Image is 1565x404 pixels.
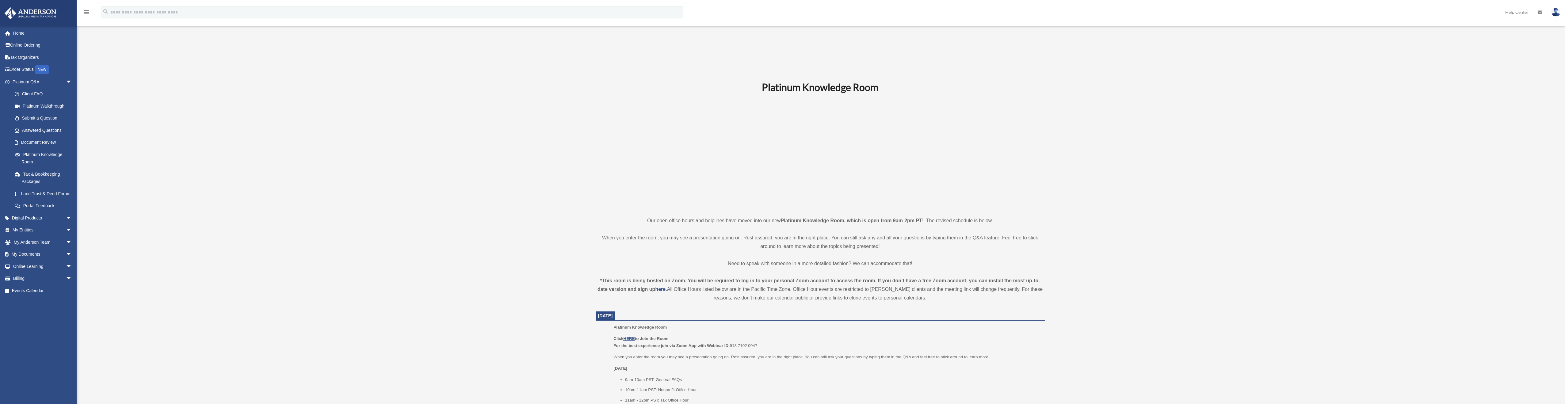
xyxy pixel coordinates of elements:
div: All Office Hours listed below are in the Pacific Time Zone. Office Hour events are restricted to ... [596,276,1045,302]
span: arrow_drop_down [66,273,78,285]
i: search [102,8,109,15]
a: Submit a Question [9,112,81,124]
a: My Documentsarrow_drop_down [4,248,81,261]
a: My Entitiesarrow_drop_down [4,224,81,236]
a: Platinum Walkthrough [9,100,81,112]
a: Client FAQ [9,88,81,100]
a: Events Calendar [4,284,81,297]
a: Tax Organizers [4,51,81,63]
a: My Anderson Teamarrow_drop_down [4,236,81,248]
li: 11am - 12pm PST: Tax Office Hour [625,397,1040,404]
b: For the best experience join via Zoom App with Webinar ID: [613,343,730,348]
p: When you enter the room, you may see a presentation going on. Rest assured, you are in the right ... [596,234,1045,251]
a: Land Trust & Deed Forum [9,188,81,200]
span: arrow_drop_down [66,212,78,224]
li: 10am-11am PST: Nonprofit Office Hour [625,386,1040,394]
a: Online Learningarrow_drop_down [4,260,81,273]
a: Online Ordering [4,39,81,51]
a: Digital Productsarrow_drop_down [4,212,81,224]
b: Click to Join the Room [613,336,668,341]
strong: *This room is being hosted on Zoom. You will be required to log in to your personal Zoom account ... [597,278,1040,292]
a: Order StatusNEW [4,63,81,76]
a: Tax & Bookkeeping Packages [9,168,81,188]
strong: . [666,287,667,292]
div: NEW [35,65,49,74]
a: menu [83,11,90,16]
a: Answered Questions [9,124,81,136]
iframe: 231110_Toby_KnowledgeRoom [728,101,912,205]
p: When you enter the room you may see a presentation going on. Rest assured, you are in the right p... [613,353,1040,361]
span: arrow_drop_down [66,260,78,273]
i: menu [83,9,90,16]
p: 913 7102 0047 [613,335,1040,349]
span: arrow_drop_down [66,76,78,88]
span: arrow_drop_down [66,236,78,249]
p: Our open office hours and helplines have moved into our new ! The revised schedule is below. [596,216,1045,225]
a: Document Review [9,136,81,149]
a: HERE [623,336,635,341]
span: arrow_drop_down [66,224,78,237]
a: Portal Feedback [9,200,81,212]
span: [DATE] [598,313,613,318]
span: arrow_drop_down [66,248,78,261]
strong: Platinum Knowledge Room, which is open from 9am-2pm PT [781,218,922,223]
img: Anderson Advisors Platinum Portal [3,7,58,19]
b: Platinum Knowledge Room [762,81,878,93]
a: Home [4,27,81,39]
p: Need to speak with someone in a more detailed fashion? We can accommodate that! [596,259,1045,268]
li: 9am-10am PST: General FAQs [625,376,1040,383]
a: here [655,287,666,292]
span: Platinum Knowledge Room [613,325,667,330]
a: Billingarrow_drop_down [4,273,81,285]
u: [DATE] [613,366,627,371]
img: User Pic [1551,8,1560,17]
a: Platinum Knowledge Room [9,148,78,168]
a: Platinum Q&Aarrow_drop_down [4,76,81,88]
